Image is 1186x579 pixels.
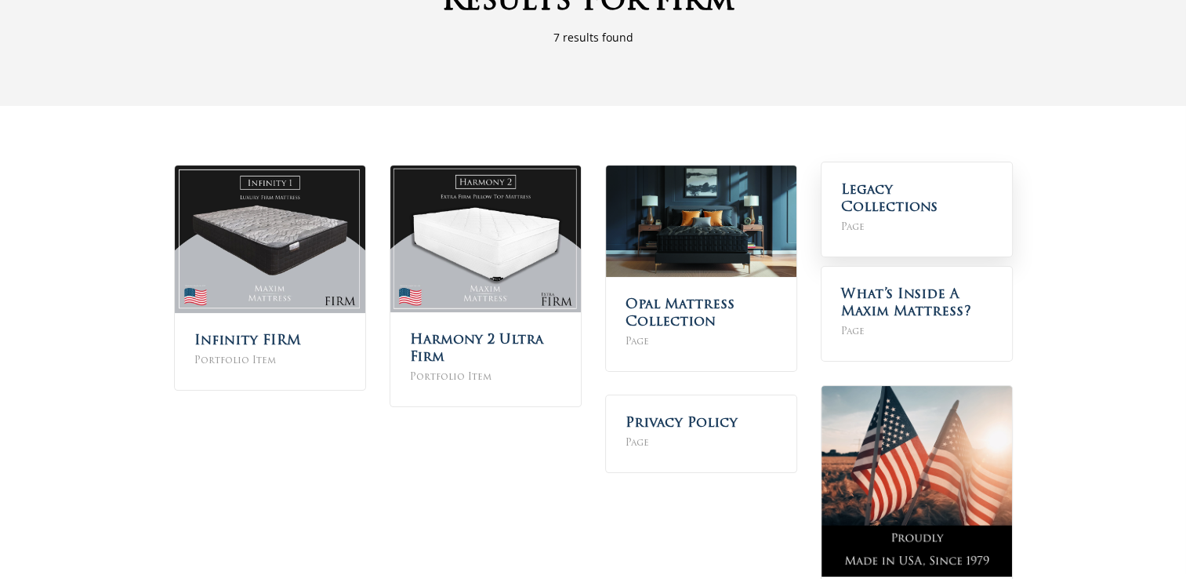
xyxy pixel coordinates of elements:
[841,288,971,319] a: What’s Inside A Maxim Mattress?
[194,352,346,370] span: Portfolio Item
[410,333,543,364] a: Harmony 2 Ultra Firm
[410,369,561,386] span: Portfolio Item
[841,323,992,340] span: Page
[626,417,738,430] a: Privacy Policy
[841,219,992,236] span: Page
[626,298,734,329] a: Opal Mattress Collection
[626,333,777,351] span: Page
[841,184,938,214] a: Legacy Collections
[626,435,777,452] span: Page
[194,334,301,348] a: Infinity FIRM
[553,30,633,45] span: 7 results found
